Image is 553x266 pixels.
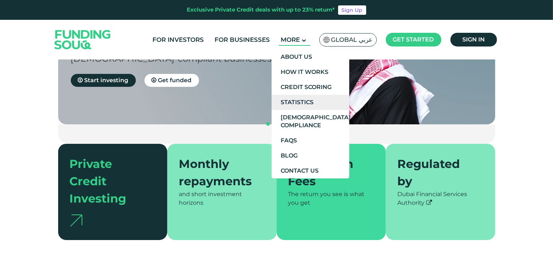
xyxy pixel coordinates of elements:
a: About Us [272,49,349,65]
img: arrow [70,214,82,226]
img: SA Flag [323,37,330,43]
a: For Investors [151,34,206,46]
div: Monthly repayments [179,155,256,190]
span: Get funded [158,77,192,84]
a: Credit Scoring [272,80,349,95]
a: Sign in [450,33,497,46]
div: Private Credit Investing [70,155,147,207]
a: Blog [272,148,349,163]
span: Start investing [85,77,129,84]
a: Statistics [272,95,349,110]
div: The return you see is what you get [288,190,375,207]
button: navigation [265,121,271,127]
span: Global عربي [331,36,373,44]
div: and short investment horizons [179,190,265,207]
a: Contact Us [272,163,349,178]
a: For Businesses [213,34,272,46]
a: FAQs [272,133,349,148]
span: Sign in [462,36,485,43]
a: How It Works [272,65,349,80]
button: navigation [271,121,277,127]
div: Regulated by [397,155,475,190]
div: Exclusive Private Credit deals with up to 23% return* [187,6,335,14]
span: Get started [393,36,434,43]
img: Logo [47,22,118,58]
a: Get funded [144,74,199,87]
span: More [281,36,300,43]
a: [DEMOGRAPHIC_DATA] Compliance [272,110,349,133]
div: Dubai Financial Services Authority [397,190,484,207]
a: Start investing [71,74,136,87]
a: Sign Up [338,5,366,15]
